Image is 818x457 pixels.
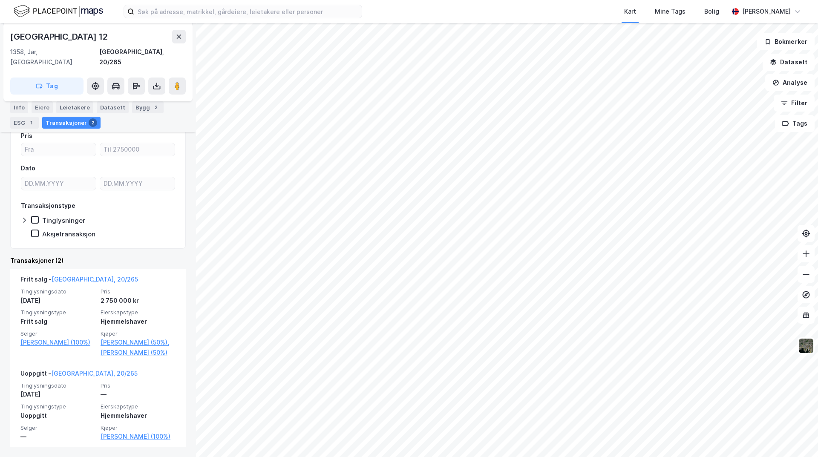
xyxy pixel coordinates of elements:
div: 1 [27,118,35,127]
div: — [101,389,176,400]
a: [GEOGRAPHIC_DATA], 20/265 [51,370,138,377]
input: DD.MM.YYYY [21,177,96,190]
div: [GEOGRAPHIC_DATA], 20/265 [99,47,186,67]
button: Filter [774,95,815,112]
a: [PERSON_NAME] (100%) [20,337,95,348]
div: Eiere [32,101,53,113]
input: Til 2750000 [100,143,175,156]
div: ESG [10,117,39,129]
div: Uoppgitt [20,411,95,421]
div: Pris [21,131,32,141]
div: Fritt salg [20,316,95,327]
div: Dato [21,163,35,173]
div: Mine Tags [655,6,686,17]
span: Selger [20,424,95,431]
a: [PERSON_NAME] (100%) [101,431,176,442]
div: 2 750 000 kr [101,296,176,306]
iframe: Chat Widget [775,416,818,457]
span: Pris [101,288,176,295]
span: Tinglysningstype [20,309,95,316]
div: [GEOGRAPHIC_DATA] 12 [10,30,109,43]
span: Kjøper [101,424,176,431]
input: Fra [21,143,96,156]
a: [PERSON_NAME] (50%), [101,337,176,348]
div: Leietakere [56,101,93,113]
input: DD.MM.YYYY [100,177,175,190]
div: Info [10,101,28,113]
button: Tag [10,78,84,95]
div: Aksjetransaksjon [42,230,95,238]
input: Søk på adresse, matrikkel, gårdeiere, leietakere eller personer [134,5,362,18]
button: Bokmerker [757,33,815,50]
a: [GEOGRAPHIC_DATA], 20/265 [52,276,138,283]
span: Tinglysningsdato [20,288,95,295]
span: Selger [20,330,95,337]
span: Kjøper [101,330,176,337]
div: Kart [624,6,636,17]
span: Pris [101,382,176,389]
span: Eierskapstype [101,403,176,410]
div: Hjemmelshaver [101,316,176,327]
div: 1358, Jar, [GEOGRAPHIC_DATA] [10,47,99,67]
div: [DATE] [20,389,95,400]
span: Eierskapstype [101,309,176,316]
div: 2 [152,103,160,112]
button: Tags [775,115,815,132]
div: Transaksjonstype [21,201,75,211]
div: Kontrollprogram for chat [775,416,818,457]
div: Uoppgitt - [20,368,138,382]
div: — [20,431,95,442]
img: 9k= [798,338,814,354]
div: Bolig [704,6,719,17]
div: [DATE] [20,296,95,306]
span: Tinglysningstype [20,403,95,410]
span: Tinglysningsdato [20,382,95,389]
div: Fritt salg - [20,274,138,288]
div: Transaksjoner [42,117,101,129]
div: Transaksjoner (2) [10,256,186,266]
div: [PERSON_NAME] [742,6,791,17]
div: Tinglysninger [42,216,85,224]
div: 2 [89,118,97,127]
div: Hjemmelshaver [101,411,176,421]
button: Analyse [765,74,815,91]
div: Datasett [97,101,129,113]
a: [PERSON_NAME] (50%) [101,348,176,358]
img: logo.f888ab2527a4732fd821a326f86c7f29.svg [14,4,103,19]
div: Bygg [132,101,164,113]
button: Datasett [763,54,815,71]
